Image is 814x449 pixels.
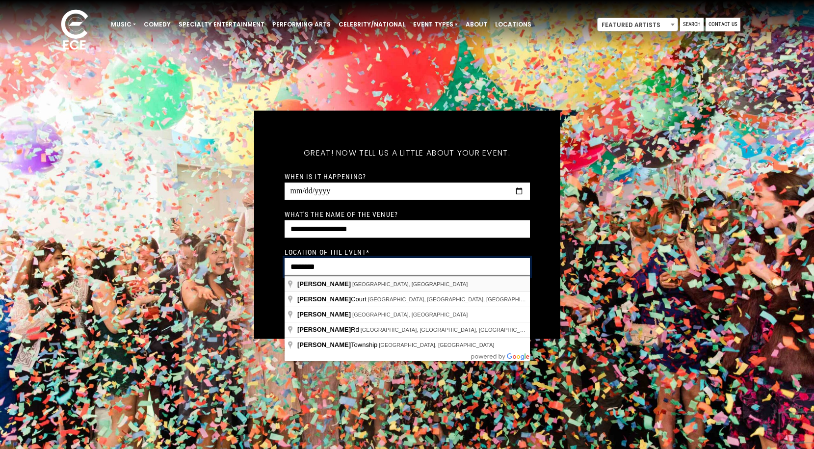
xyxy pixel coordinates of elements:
a: Specialty Entertainment [175,16,268,33]
a: Celebrity/National [335,16,409,33]
img: ece_new_logo_whitev2-1.png [50,7,99,54]
span: Featured Artists [597,18,678,31]
span: [GEOGRAPHIC_DATA], [GEOGRAPHIC_DATA] [352,281,468,287]
span: [PERSON_NAME] [297,311,351,318]
a: Event Types [409,16,462,33]
a: Comedy [140,16,175,33]
span: [GEOGRAPHIC_DATA], [GEOGRAPHIC_DATA], [GEOGRAPHIC_DATA] [361,327,535,333]
h5: Great! Now tell us a little about your event. [285,135,530,170]
a: Performing Arts [268,16,335,33]
span: [PERSON_NAME] [297,295,351,303]
span: [GEOGRAPHIC_DATA], [GEOGRAPHIC_DATA] [352,312,468,317]
span: [GEOGRAPHIC_DATA], [GEOGRAPHIC_DATA] [379,342,494,348]
label: What's the name of the venue? [285,210,398,218]
label: Location of the event [285,247,370,256]
span: [PERSON_NAME] [297,326,351,333]
span: [PERSON_NAME] [297,341,351,348]
label: When is it happening? [285,172,367,181]
a: Contact Us [706,18,740,31]
a: About [462,16,491,33]
a: Search [680,18,704,31]
span: Township [297,341,379,348]
a: Locations [491,16,535,33]
a: Music [107,16,140,33]
span: Featured Artists [598,18,678,32]
span: [PERSON_NAME] [297,280,351,288]
span: Rd [297,326,361,333]
span: Court [297,295,368,303]
span: [GEOGRAPHIC_DATA], [GEOGRAPHIC_DATA], [GEOGRAPHIC_DATA] [368,296,543,302]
